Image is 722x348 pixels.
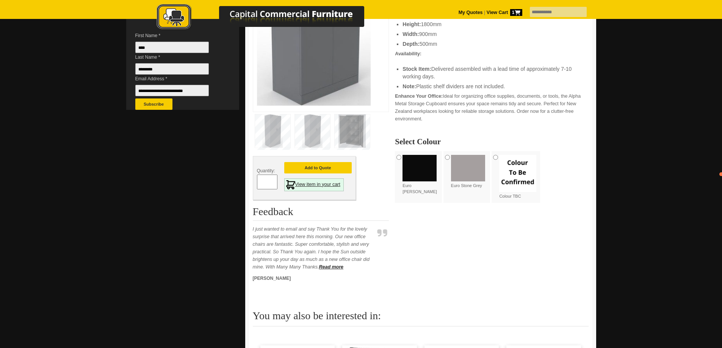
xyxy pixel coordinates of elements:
button: Subscribe [135,98,172,110]
li: 900mm [403,30,581,38]
strong: View Cart [487,10,522,15]
span: Quantity: [257,168,275,173]
input: Last Name * [135,63,209,75]
strong: Enhance Your Office: [395,94,443,99]
a: View item in your cart [284,178,344,191]
span: Email Address * [135,75,220,83]
img: Capital Commercial Furniture Logo [136,4,401,31]
h2: Feedback [253,206,389,221]
h2: Select Colour [395,138,588,145]
span: Last Name * [135,53,220,61]
p: [PERSON_NAME] [253,275,374,282]
strong: Stock Item: [403,66,431,72]
strong: Height: [403,21,421,27]
input: First Name * [135,42,209,53]
p: Ideal for organizing office supplies, documents, or tools, the Alpha Metal Storage Cupboard ensur... [395,92,588,123]
strong: Width: [403,31,419,37]
li: Delivered assembled with a lead time of approximately 7-10 working days. [403,65,581,80]
p: I just wanted to email and say Thank You for the lovely surprise that arrived here this morning. ... [253,225,374,271]
label: Colour TBC [499,155,536,199]
img: Colour TBC [499,155,536,192]
a: My Quotes [459,10,483,15]
a: Read more [319,264,343,270]
strong: Depth: [403,41,419,47]
strong: Note: [403,83,416,89]
a: Capital Commercial Furniture Logo [136,4,401,34]
img: Euro Stone Grey [451,155,485,181]
li: Plastic shelf dividers are not included. [403,83,581,90]
li: 1800mm [403,20,581,28]
input: Email Address * [135,85,209,96]
button: Add to Quote [284,162,352,173]
label: Euro Stone Grey [451,155,488,189]
img: Euro Matt Black [403,155,437,181]
h2: You may also be interested in: [253,310,589,326]
li: 500mm [403,40,581,48]
span: First Name * [135,32,220,39]
label: Euro [PERSON_NAME] [403,155,440,195]
a: View Cart1 [485,10,522,15]
span: 1 [510,9,522,16]
strong: Availability: [395,51,421,56]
